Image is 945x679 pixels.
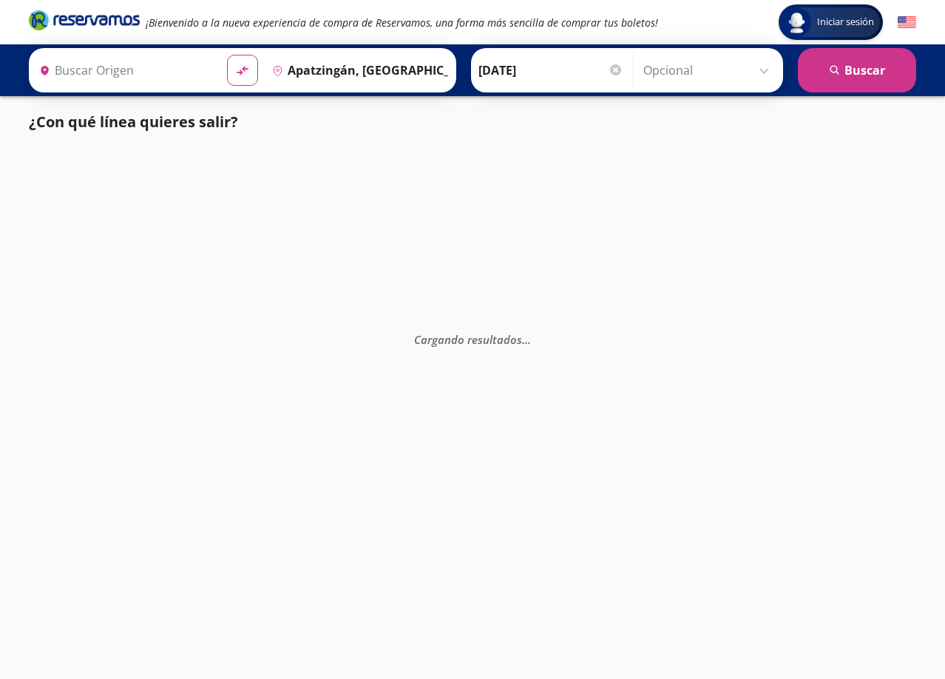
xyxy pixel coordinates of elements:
[29,9,140,31] i: Brand Logo
[478,52,623,89] input: Elegir Fecha
[525,332,528,347] span: .
[266,52,448,89] input: Buscar Destino
[643,52,776,89] input: Opcional
[811,15,880,30] span: Iniciar sesión
[414,332,531,347] em: Cargando resultados
[522,332,525,347] span: .
[146,16,658,30] em: ¡Bienvenido a la nueva experiencia de compra de Reservamos, una forma más sencilla de comprar tus...
[29,111,238,133] p: ¿Con qué línea quieres salir?
[33,52,215,89] input: Buscar Origen
[29,9,140,36] a: Brand Logo
[898,13,916,32] button: English
[528,332,531,347] span: .
[798,48,916,92] button: Buscar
